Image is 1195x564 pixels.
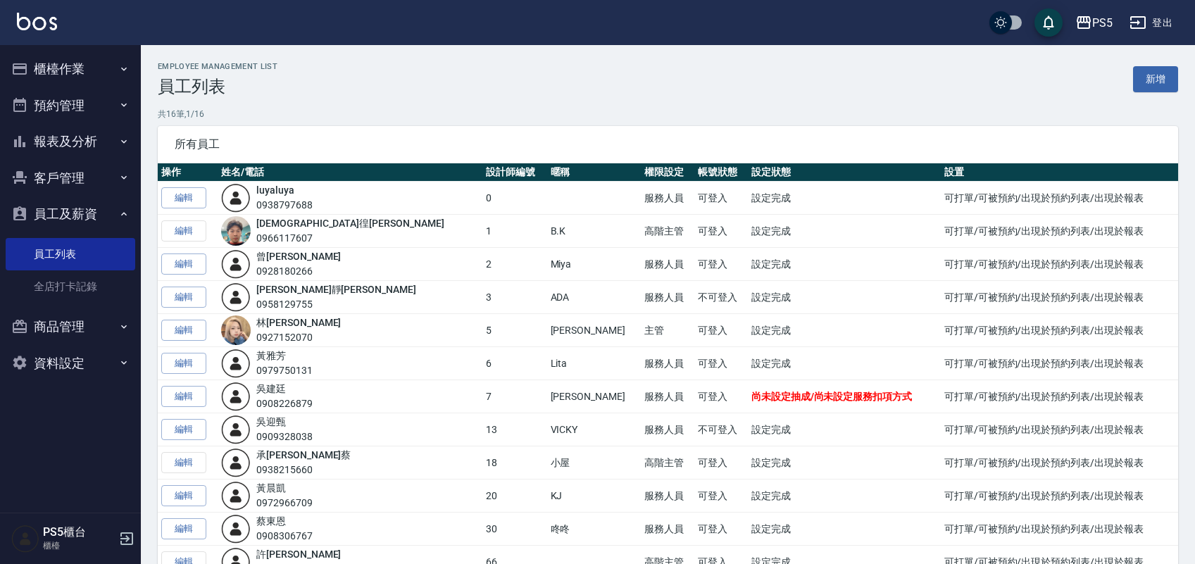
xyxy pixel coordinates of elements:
a: 編輯 [161,287,206,308]
button: PS5 [1070,8,1118,37]
td: 6 [482,347,547,380]
button: 客戶管理 [6,160,135,196]
td: 可打單/可被預約/出現於預約列表/出現於報表 [941,480,1178,513]
td: 設定完成 [748,314,941,347]
span: 所有員工 [175,137,1161,151]
td: 可登入 [694,446,748,480]
td: 可打單/可被預約/出現於預約列表/出現於報表 [941,281,1178,314]
th: 權限設定 [641,163,694,182]
button: 櫃檯作業 [6,51,135,87]
a: 編輯 [161,419,206,441]
button: save [1034,8,1063,37]
a: luyaluya [256,184,294,196]
p: 共 16 筆, 1 / 16 [158,108,1178,120]
td: 服務人員 [641,480,694,513]
td: 設定完成 [748,215,941,248]
a: 黃晨凱 [256,482,286,494]
a: [DEMOGRAPHIC_DATA]徨[PERSON_NAME] [256,218,444,229]
img: user-login-man-human-body-mobile-person-512.png [221,514,251,544]
td: 服務人員 [641,413,694,446]
img: user-login-man-human-body-mobile-person-512.png [221,349,251,378]
td: 設定完成 [748,347,941,380]
td: 小屋 [547,446,642,480]
img: avatar.jpeg [221,216,251,246]
a: 承[PERSON_NAME]蔡 [256,449,351,460]
td: ADA [547,281,642,314]
img: user-login-man-human-body-mobile-person-512.png [221,382,251,411]
td: 18 [482,446,547,480]
a: 吳迎甄 [256,416,286,427]
h3: 員工列表 [158,77,277,96]
th: 帳號狀態 [694,163,748,182]
div: PS5 [1092,14,1113,32]
td: 可打單/可被預約/出現於預約列表/出現於報表 [941,215,1178,248]
h5: PS5櫃台 [43,525,115,539]
td: 可打單/可被預約/出現於預約列表/出現於報表 [941,513,1178,546]
a: 林[PERSON_NAME] [256,317,341,328]
td: 設定完成 [748,413,941,446]
td: 設定完成 [748,248,941,281]
th: 姓名/電話 [218,163,482,182]
td: 服務人員 [641,248,694,281]
img: user-login-man-human-body-mobile-person-512.png [221,249,251,279]
td: [PERSON_NAME] [547,314,642,347]
td: 服務人員 [641,347,694,380]
td: KJ [547,480,642,513]
a: 編輯 [161,386,206,408]
td: Miya [547,248,642,281]
td: 可打單/可被預約/出現於預約列表/出現於報表 [941,314,1178,347]
td: VICKY [547,413,642,446]
a: 編輯 [161,518,206,540]
td: 服務人員 [641,513,694,546]
div: 0928180266 [256,264,341,279]
td: 可登入 [694,182,748,215]
td: 咚咚 [547,513,642,546]
span: 尚未設定抽成/尚未設定服務扣項方式 [751,391,912,402]
a: 員工列表 [6,238,135,270]
td: [PERSON_NAME] [547,380,642,413]
td: 可打單/可被預約/出現於預約列表/出現於報表 [941,347,1178,380]
button: 報表及分析 [6,123,135,160]
a: 蔡東恩 [256,515,286,527]
a: 吳建廷 [256,383,286,394]
th: 設計師編號 [482,163,547,182]
img: Logo [17,13,57,30]
td: 服務人員 [641,182,694,215]
div: 0958129755 [256,297,416,312]
th: 設定狀態 [748,163,941,182]
td: 設定完成 [748,513,941,546]
img: Person [11,525,39,553]
td: 主管 [641,314,694,347]
a: 黃雅芳 [256,350,286,361]
td: 可打單/可被預約/出現於預約列表/出現於報表 [941,248,1178,281]
td: 0 [482,182,547,215]
a: [PERSON_NAME]靜[PERSON_NAME] [256,284,416,295]
td: 13 [482,413,547,446]
img: user-login-man-human-body-mobile-person-512.png [221,183,251,213]
div: 0979750131 [256,363,313,378]
th: 暱稱 [547,163,642,182]
img: user-login-man-human-body-mobile-person-512.png [221,448,251,477]
td: 可登入 [694,347,748,380]
td: 可打單/可被預約/出現於預約列表/出現於報表 [941,446,1178,480]
td: 可登入 [694,248,748,281]
button: 員工及薪資 [6,196,135,232]
td: 高階主管 [641,215,694,248]
button: 商品管理 [6,308,135,345]
td: 2 [482,248,547,281]
td: 設定完成 [748,446,941,480]
a: 全店打卡記錄 [6,270,135,303]
a: 編輯 [161,485,206,507]
img: user-login-man-human-body-mobile-person-512.png [221,282,251,312]
td: 可登入 [694,513,748,546]
td: 30 [482,513,547,546]
p: 櫃檯 [43,539,115,552]
div: 0927152070 [256,330,341,345]
td: 不可登入 [694,413,748,446]
button: 資料設定 [6,345,135,382]
td: 可登入 [694,215,748,248]
td: 設定完成 [748,281,941,314]
img: avatar.jpeg [221,315,251,345]
div: 0908306767 [256,529,313,544]
td: 7 [482,380,547,413]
